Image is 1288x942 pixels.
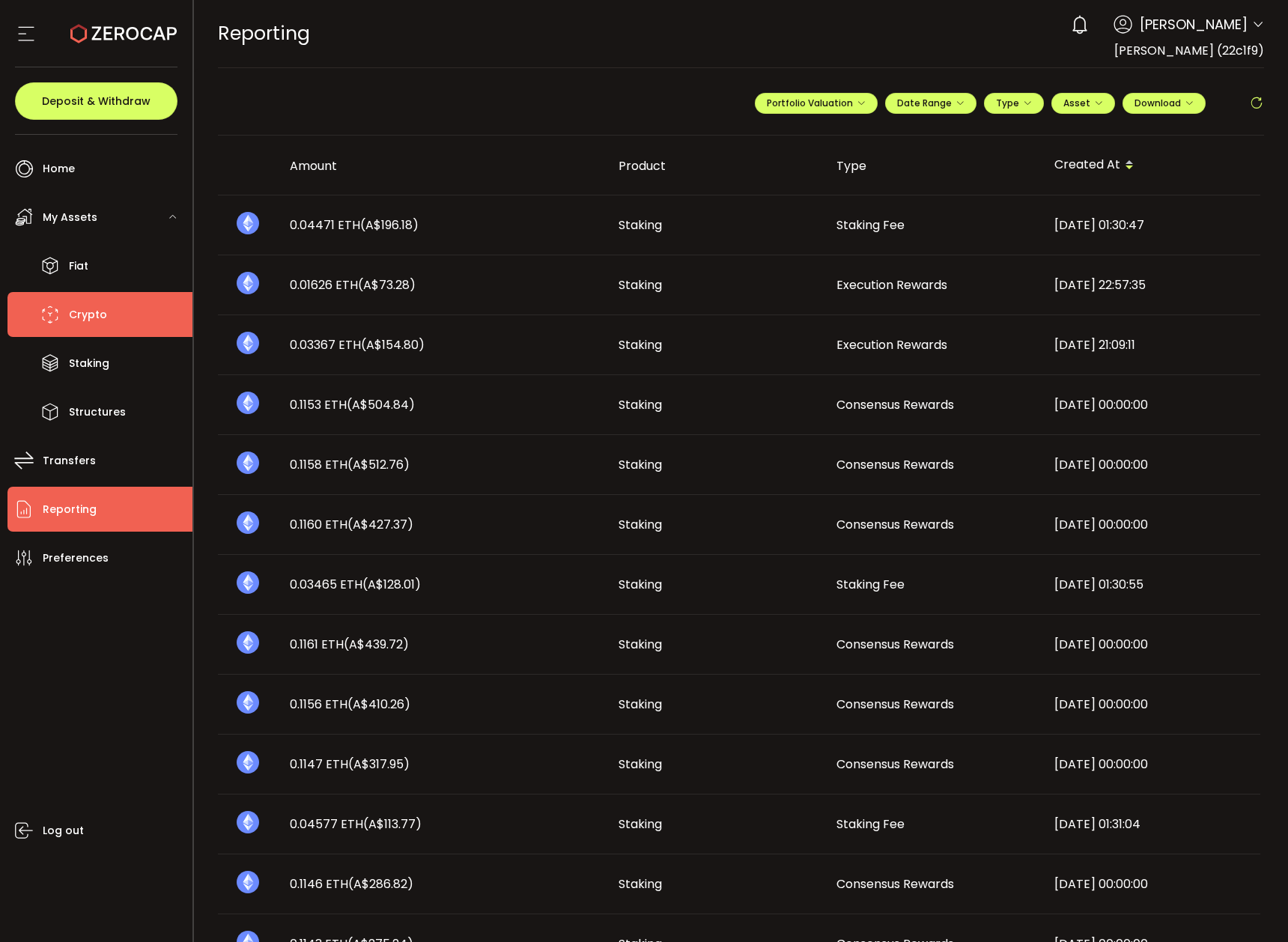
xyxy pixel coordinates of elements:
span: Staking Fee [836,216,905,234]
span: Reporting [218,20,310,46]
span: 0.1160 ETH [290,516,413,533]
span: Deposit & Withdraw [42,96,151,106]
div: [DATE] 00:00:00 [1042,696,1260,713]
span: 0.1146 ETH [290,875,413,893]
div: [DATE] 00:00:00 [1042,875,1260,893]
button: Type [984,93,1044,114]
span: Consensus Rewards [836,456,954,473]
span: Staking [619,636,662,653]
span: 0.04471 ETH [290,216,419,234]
span: 0.01626 ETH [290,276,416,294]
span: Execution Rewards [836,336,947,353]
span: Date Range [897,97,965,109]
div: Type [824,157,1042,174]
span: (A$504.84) [347,396,415,413]
span: 0.1161 ETH [290,636,409,653]
span: Staking [619,276,662,294]
span: 0.1158 ETH [290,456,410,473]
img: eth_portfolio.svg [237,751,259,774]
span: Staking [619,576,662,593]
button: Portfolio Valuation [755,93,878,114]
span: (A$196.18) [360,216,419,234]
span: (A$154.80) [361,336,425,353]
span: 0.03367 ETH [290,336,425,353]
span: Staking [619,336,662,353]
button: Deposit & Withdraw [15,82,177,120]
img: eth_portfolio.svg [237,392,259,414]
span: Staking [619,756,662,773]
span: Staking [619,696,662,713]
span: Staking [619,875,662,893]
div: [DATE] 00:00:00 [1042,456,1260,473]
button: Download [1123,93,1206,114]
img: eth_portfolio.svg [237,452,259,474]
span: Consensus Rewards [836,516,954,533]
img: eth_portfolio.svg [237,871,259,893]
span: (A$427.37) [347,516,413,533]
div: [DATE] 00:00:00 [1042,636,1260,653]
img: eth_portfolio.svg [237,811,259,833]
img: eth_portfolio.svg [237,511,259,534]
span: Staking [619,396,662,413]
span: Staking [619,456,662,473]
span: Asset [1063,97,1090,109]
span: (A$439.72) [344,636,409,653]
span: (A$128.01) [362,576,421,593]
img: eth_portfolio.svg [237,571,259,594]
div: [DATE] 01:31:04 [1042,815,1260,833]
img: eth_portfolio.svg [237,212,259,234]
span: (A$73.28) [358,276,416,294]
img: eth_portfolio.svg [237,631,259,654]
button: Asset [1051,93,1115,114]
span: Type [996,97,1032,109]
div: [DATE] 01:30:47 [1042,216,1260,234]
span: (A$317.95) [348,756,410,773]
span: Consensus Rewards [836,875,954,893]
span: My Assets [43,207,97,228]
span: Preferences [43,547,109,569]
span: Staking [619,216,662,234]
span: 0.1147 ETH [290,756,410,773]
button: Date Range [885,93,976,114]
div: [DATE] 21:09:11 [1042,336,1260,353]
span: Staking Fee [836,576,905,593]
span: Staking [619,516,662,533]
span: Home [43,158,75,180]
span: Staking [69,353,109,374]
div: [DATE] 01:30:55 [1042,576,1260,593]
span: (A$410.26) [347,696,410,713]
span: Log out [43,820,84,842]
div: Product [607,157,824,174]
iframe: Chat Widget [1213,870,1288,942]
img: eth_portfolio.svg [237,332,259,354]
span: (A$286.82) [348,875,413,893]
span: Download [1134,97,1194,109]
div: [DATE] 22:57:35 [1042,276,1260,294]
span: Staking [619,815,662,833]
div: [DATE] 00:00:00 [1042,396,1260,413]
span: Transfers [43,450,96,472]
div: [DATE] 00:00:00 [1042,516,1260,533]
span: Fiat [69,255,88,277]
span: Structures [69,401,126,423]
span: Portfolio Valuation [767,97,866,109]
span: 0.1156 ETH [290,696,410,713]
span: Crypto [69,304,107,326]
span: Consensus Rewards [836,396,954,413]
span: Consensus Rewards [836,696,954,713]
span: 0.04577 ETH [290,815,422,833]
span: Consensus Rewards [836,636,954,653]
img: eth_portfolio.svg [237,691,259,714]
span: [PERSON_NAME] (22c1f9) [1114,42,1264,59]
span: (A$113.77) [363,815,422,833]
span: Reporting [43,499,97,520]
div: Amount [278,157,607,174]
span: Consensus Rewards [836,756,954,773]
span: [PERSON_NAME] [1140,14,1248,34]
span: 0.03465 ETH [290,576,421,593]
span: (A$512.76) [347,456,410,473]
span: Execution Rewards [836,276,947,294]
span: 0.1153 ETH [290,396,415,413]
div: Created At [1042,153,1260,178]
